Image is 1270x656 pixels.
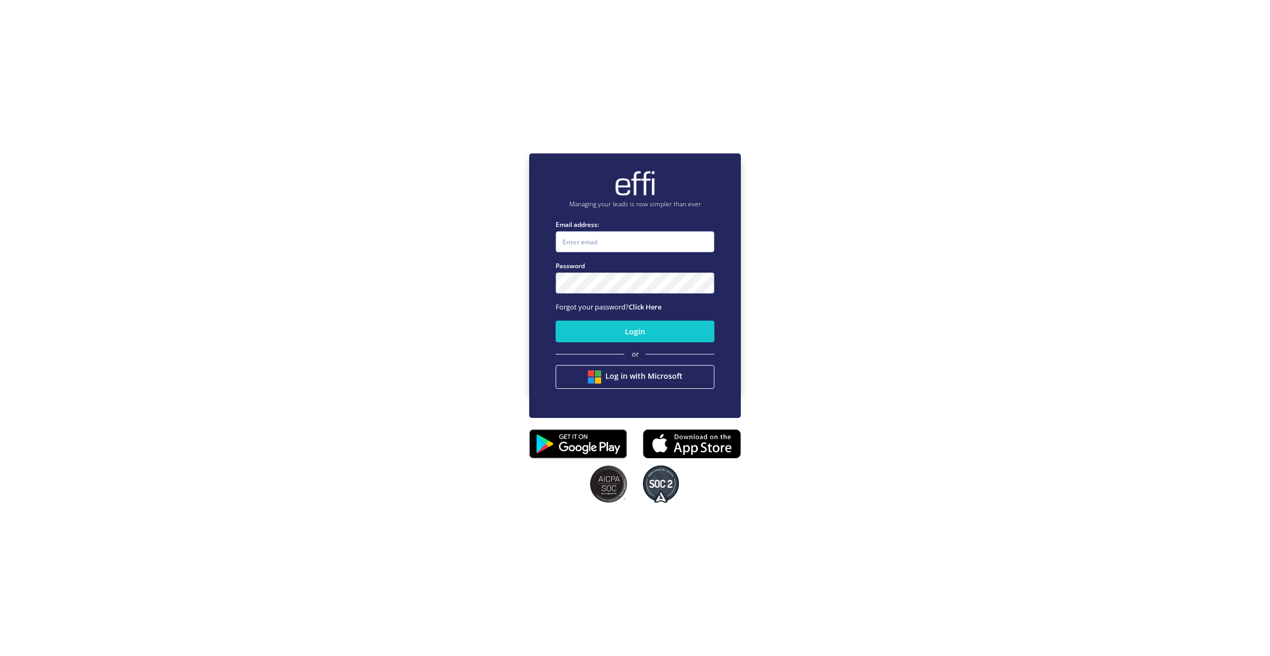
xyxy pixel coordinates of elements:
[614,170,656,197] img: brand-logo.ec75409.png
[556,231,714,252] input: Enter email
[590,466,627,503] img: SOC2 badges
[643,426,741,462] img: appstore.8725fd3.png
[588,370,601,384] img: btn google
[643,466,679,503] img: SOC2 badges
[556,220,714,230] label: Email address:
[556,321,714,342] button: Login
[556,261,714,271] label: Password
[632,349,639,360] span: or
[556,302,661,312] span: Forgot your password?
[556,365,714,389] button: Log in with Microsoft
[529,422,627,466] img: playstore.0fabf2e.png
[629,302,661,312] a: Click Here
[556,199,714,209] p: Managing your leads is now simpler than ever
